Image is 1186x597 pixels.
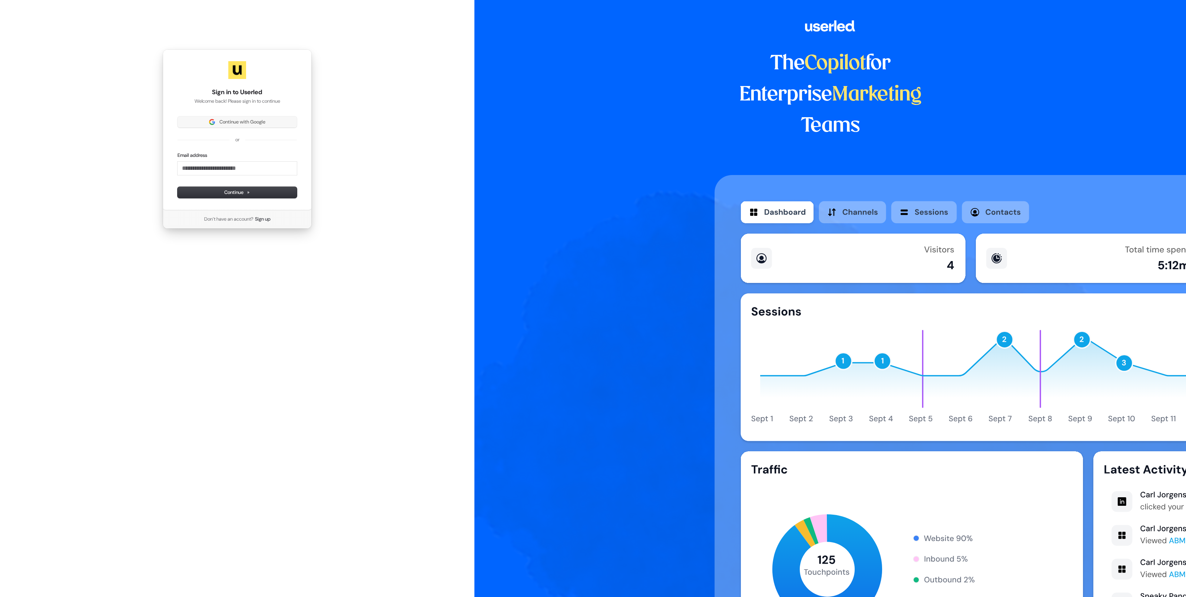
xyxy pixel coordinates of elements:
[178,152,207,159] label: Email address
[204,216,254,222] span: Don’t have an account?
[178,98,297,105] p: Welcome back! Please sign in to continue
[235,136,239,143] p: or
[715,48,946,142] h1: The for Enterprise Teams
[178,187,297,198] button: Continue
[805,54,866,73] span: Copilot
[224,189,250,196] span: Continue
[228,61,246,79] img: Userled
[832,85,922,105] span: Marketing
[255,216,271,222] a: Sign up
[219,119,265,125] span: Continue with Google
[209,119,215,125] img: Sign in with Google
[178,116,297,128] button: Sign in with GoogleContinue with Google
[178,88,297,97] h1: Sign in to Userled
